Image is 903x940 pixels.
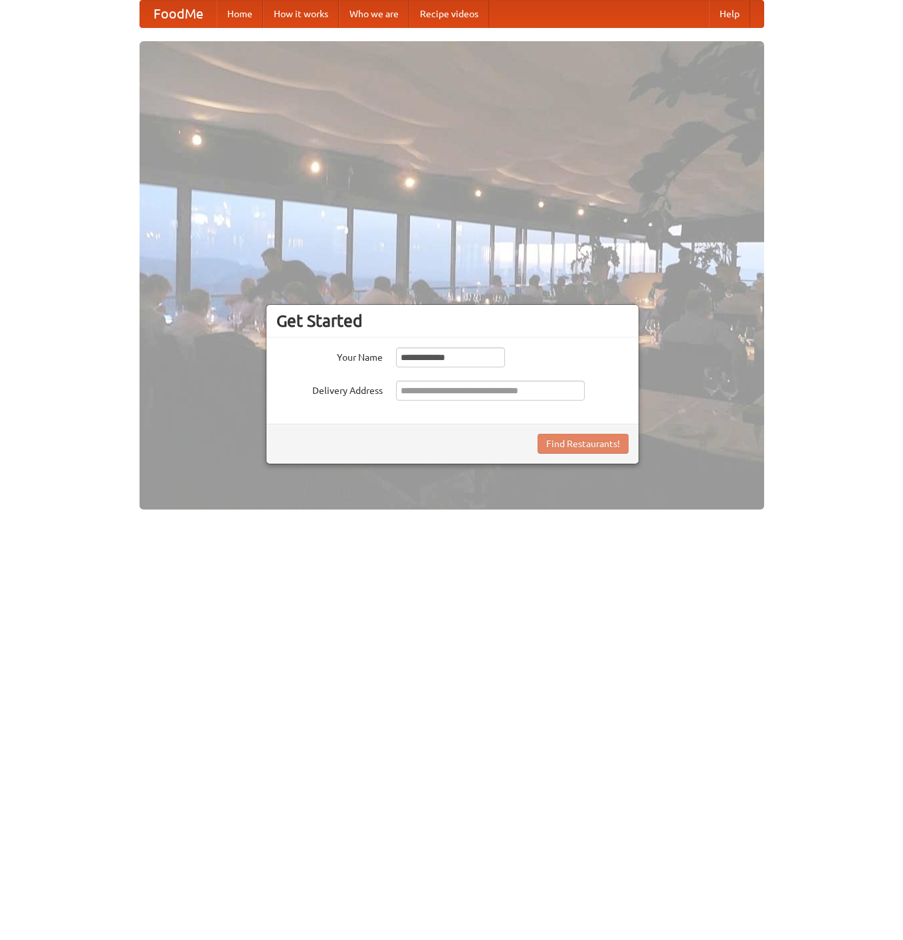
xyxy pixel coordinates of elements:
[276,347,383,364] label: Your Name
[263,1,339,27] a: How it works
[339,1,409,27] a: Who we are
[538,434,629,454] button: Find Restaurants!
[409,1,489,27] a: Recipe videos
[217,1,263,27] a: Home
[276,311,629,331] h3: Get Started
[140,1,217,27] a: FoodMe
[709,1,750,27] a: Help
[276,381,383,397] label: Delivery Address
